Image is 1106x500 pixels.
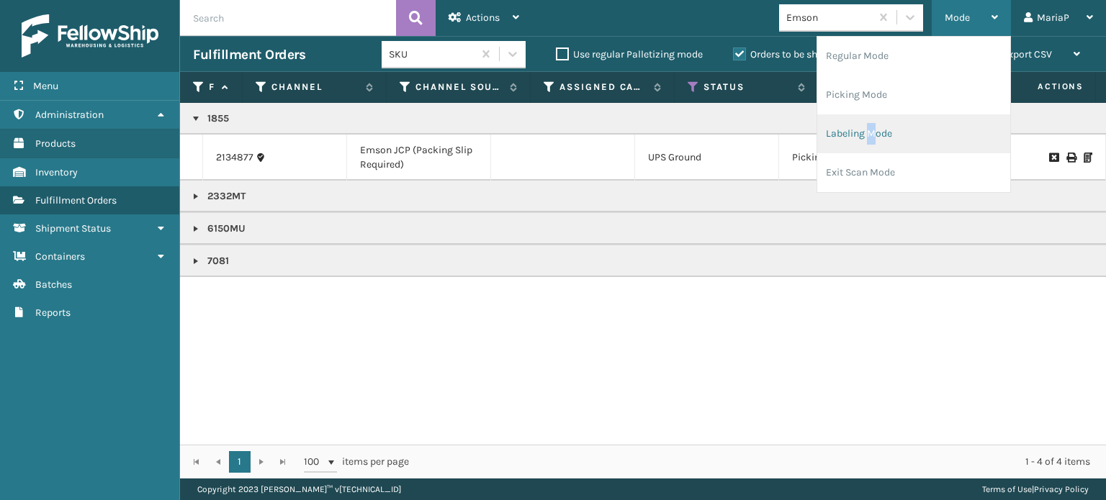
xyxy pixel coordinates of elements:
[33,80,58,92] span: Menu
[992,75,1092,99] span: Actions
[304,455,325,469] span: 100
[1049,153,1058,163] i: Request to Be Cancelled
[35,278,72,291] span: Batches
[209,81,215,94] label: Fulfillment Order Id
[817,153,1010,192] li: Exit Scan Mode
[466,12,500,24] span: Actions
[304,451,409,473] span: items per page
[1084,153,1092,163] i: Print Packing Slip
[429,455,1090,469] div: 1 - 4 of 4 items
[193,46,305,63] h3: Fulfillment Orders
[35,306,71,319] span: Reports
[945,12,970,24] span: Mode
[556,48,703,60] label: Use regular Palletizing mode
[216,150,253,165] a: 2134877
[347,135,491,181] td: Emson JCP (Packing Slip Required)
[35,137,76,150] span: Products
[559,81,647,94] label: Assigned Carrier Service
[786,10,872,25] div: Emson
[1002,48,1052,60] span: Export CSV
[35,194,117,206] span: Fulfillment Orders
[35,166,78,178] span: Inventory
[229,451,251,473] a: 1
[982,478,1089,500] div: |
[35,250,85,263] span: Containers
[635,135,779,181] td: UPS Ground
[779,135,923,181] td: Picking
[35,109,104,121] span: Administration
[817,37,1010,76] li: Regular Mode
[1066,153,1075,163] i: Print Label
[703,81,791,94] label: Status
[1034,484,1089,494] a: Privacy Policy
[22,14,158,58] img: logo
[271,81,359,94] label: Channel
[733,48,873,60] label: Orders to be shipped [DATE]
[982,484,1032,494] a: Terms of Use
[817,76,1010,114] li: Picking Mode
[817,114,1010,153] li: Labeling Mode
[415,81,503,94] label: Channel Source
[389,47,475,62] div: SKU
[35,222,111,235] span: Shipment Status
[197,478,401,500] p: Copyright 2023 [PERSON_NAME]™ v [TECHNICAL_ID]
